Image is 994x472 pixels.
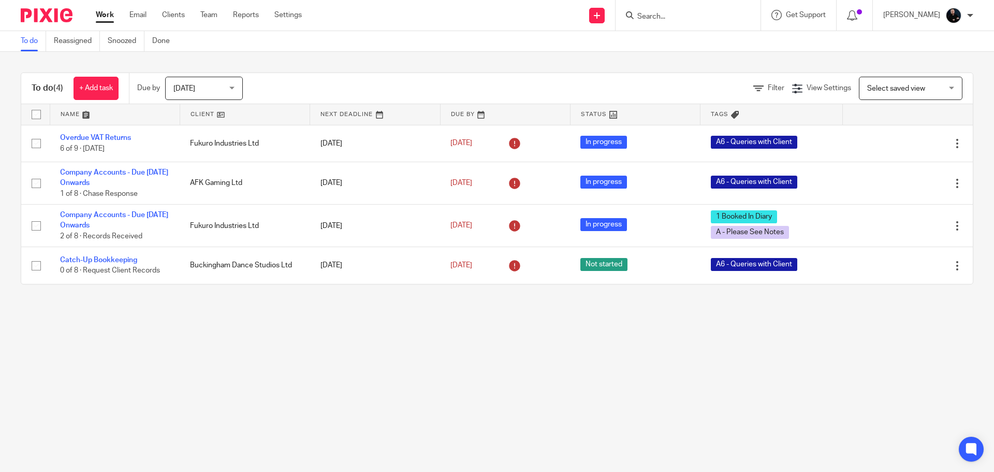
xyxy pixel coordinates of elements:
td: [DATE] [310,162,440,204]
a: Overdue VAT Returns [60,134,131,141]
p: Due by [137,83,160,93]
a: Team [200,10,217,20]
input: Search [636,12,729,22]
td: [DATE] [310,125,440,162]
span: 0 of 8 · Request Client Records [60,267,160,275]
a: Catch-Up Bookkeeping [60,256,137,264]
span: A6 - Queries with Client [711,258,797,271]
span: [DATE] [450,262,472,269]
span: A6 - Queries with Client [711,176,797,189]
span: (4) [53,84,63,92]
td: [DATE] [310,247,440,284]
span: In progress [580,176,627,189]
span: Select saved view [867,85,925,92]
span: In progress [580,218,627,231]
span: [DATE] [450,222,472,230]
a: To do [21,31,46,51]
td: Buckingham Dance Studios Ltd [180,247,310,284]
td: AFK Gaming Ltd [180,162,310,204]
td: [DATE] [310,205,440,247]
td: Fukuro Industries Ltd [180,125,310,162]
span: 1 of 8 · Chase Response [60,190,138,197]
span: In progress [580,136,627,149]
a: Work [96,10,114,20]
a: Clients [162,10,185,20]
img: Headshots%20accounting4everything_Poppy%20Jakes%20Photography-2203.jpg [945,7,962,24]
span: [DATE] [450,179,472,187]
a: Done [152,31,178,51]
a: Reassigned [54,31,100,51]
p: [PERSON_NAME] [883,10,940,20]
a: Reports [233,10,259,20]
span: A6 - Queries with Client [711,136,797,149]
td: Fukuro Industries Ltd [180,205,310,247]
a: Snoozed [108,31,144,51]
a: + Add task [74,77,119,100]
span: Filter [768,84,784,92]
a: Company Accounts - Due [DATE] Onwards [60,169,168,187]
span: A - Please See Notes [711,226,789,239]
span: Get Support [786,11,826,19]
span: 1 Booked In Diary [711,210,777,223]
a: Email [129,10,147,20]
h1: To do [32,83,63,94]
span: Not started [580,258,627,271]
span: 6 of 9 · [DATE] [60,145,105,152]
span: [DATE] [173,85,195,92]
img: Pixie [21,8,72,22]
span: [DATE] [450,140,472,147]
span: View Settings [807,84,851,92]
a: Company Accounts - Due [DATE] Onwards [60,211,168,229]
span: Tags [711,111,728,117]
span: 2 of 8 · Records Received [60,233,142,240]
a: Settings [274,10,302,20]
